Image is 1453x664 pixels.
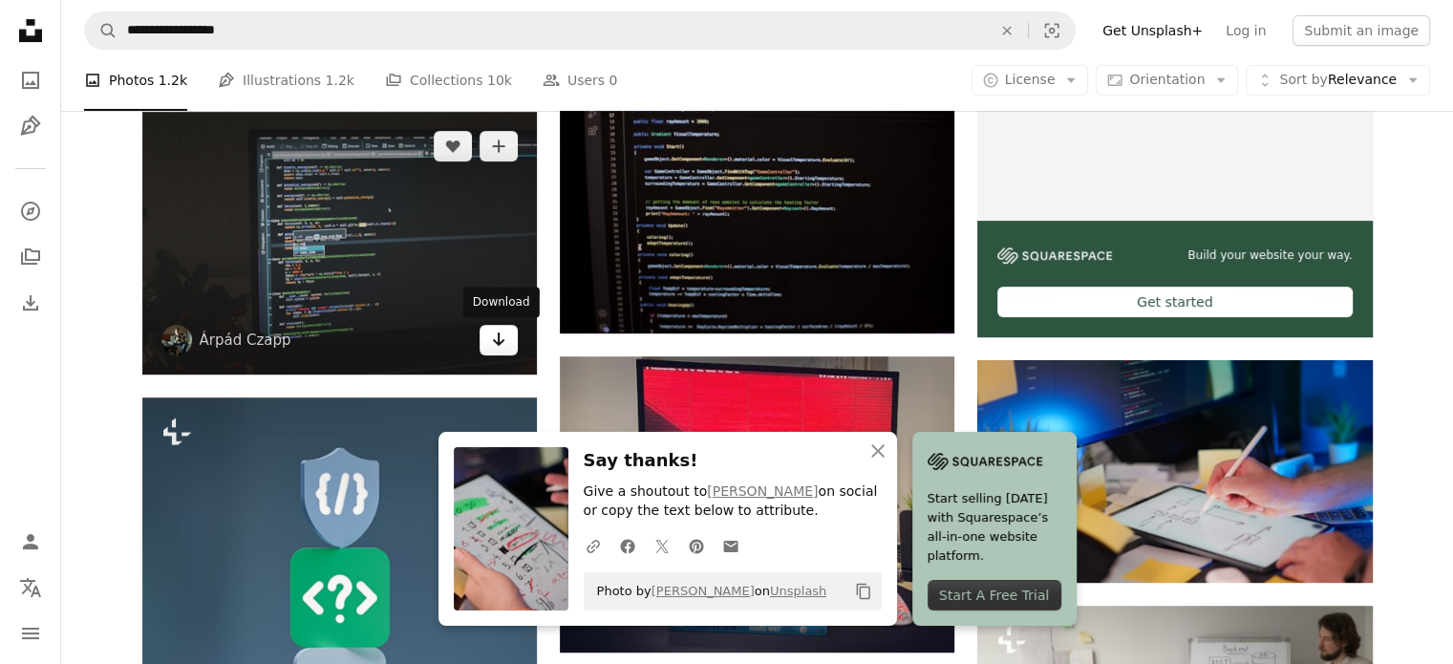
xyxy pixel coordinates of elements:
a: [PERSON_NAME] [707,483,818,499]
img: a computer screen with a bunch of lines on it [560,71,954,333]
a: Users 0 [543,50,618,111]
a: Start selling [DATE] with Squarespace’s all-in-one website platform.Start A Free Trial [912,432,1077,626]
button: Search Unsplash [85,12,118,49]
a: Download [480,325,518,355]
img: black flat screen tv turned on near white remote control [560,356,954,653]
button: Menu [11,614,50,653]
a: Collections 10k [385,50,512,111]
div: Start A Free Trial [928,580,1061,610]
div: Get started [997,287,1352,317]
a: Illustrations [11,107,50,145]
a: black flat screen computer monitor [142,234,537,251]
a: Árpád Czapp [200,331,291,350]
a: Home — Unsplash [11,11,50,54]
a: Someone is drawing on a tablet at their desk. [977,462,1372,480]
span: 0 [609,70,618,91]
span: License [1005,72,1056,87]
a: Photos [11,61,50,99]
h3: Say thanks! [584,447,882,475]
span: Start selling [DATE] with Squarespace’s all-in-one website platform. [928,489,1061,566]
img: file-1606177908946-d1eed1cbe4f5image [997,247,1112,264]
a: Explore [11,192,50,230]
img: Someone is drawing on a tablet at their desk. [977,360,1372,582]
span: Build your website your way. [1187,247,1352,264]
button: Copy to clipboard [847,575,880,608]
button: Visual search [1029,12,1075,49]
span: 10k [487,70,512,91]
button: Submit an image [1293,15,1430,46]
a: Unsplash [770,584,826,598]
p: Give a shoutout to on social or copy the text below to attribute. [584,482,882,521]
span: Orientation [1129,72,1205,87]
a: [PERSON_NAME] [652,584,755,598]
a: Collections [11,238,50,276]
a: Log in / Sign up [11,523,50,561]
span: 1.2k [326,70,354,91]
a: Get Unsplash+ [1091,15,1214,46]
button: Like [434,131,472,161]
span: Sort by [1279,72,1327,87]
button: Clear [986,12,1028,49]
img: file-1705255347840-230a6ab5bca9image [928,447,1042,476]
button: Language [11,568,50,607]
div: Download [463,287,540,317]
img: Go to Árpád Czapp's profile [161,325,192,355]
button: Sort byRelevance [1246,65,1430,96]
span: Photo by on [588,576,827,607]
a: Share on Facebook [610,526,645,565]
form: Find visuals sitewide [84,11,1076,50]
a: Share on Pinterest [679,526,714,565]
button: Orientation [1096,65,1238,96]
button: License [972,65,1089,96]
a: Log in [1214,15,1277,46]
a: a computer screen with a bunch of lines on it [560,193,954,210]
a: Illustrations 1.2k [218,50,354,111]
a: Download History [11,284,50,322]
span: Relevance [1279,71,1397,90]
a: Share on Twitter [645,526,679,565]
img: black flat screen computer monitor [142,112,537,375]
a: Share over email [714,526,748,565]
button: Add to Collection [480,131,518,161]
